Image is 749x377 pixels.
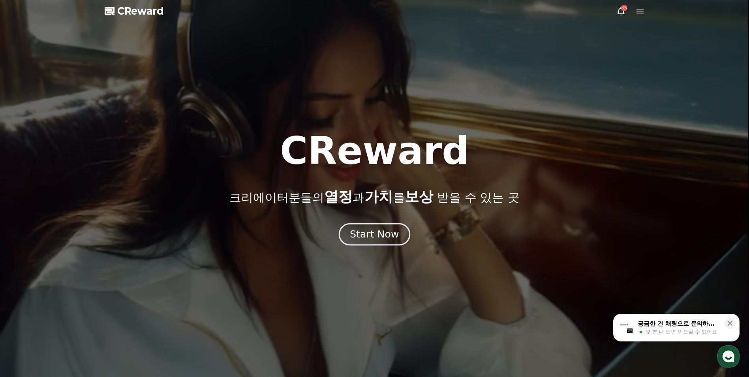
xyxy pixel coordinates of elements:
span: 대화 [72,263,82,269]
div: Start Now [350,228,399,241]
span: 보상 [405,188,433,205]
a: CReward [105,5,164,17]
a: 35 [616,6,626,16]
span: 열정 [324,188,353,205]
span: 설정 [122,262,131,269]
h1: CReward [280,132,469,170]
p: 크리에이터분들의 과 를 받을 수 있는 곳 [229,189,519,205]
a: 대화 [52,251,102,270]
span: CReward [117,5,164,17]
button: Start Now [339,223,410,246]
a: Start Now [340,232,409,239]
a: 설정 [102,251,152,270]
span: 가치 [364,188,393,205]
span: 홈 [25,262,30,269]
a: 홈 [2,251,52,270]
div: 35 [621,5,627,11]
